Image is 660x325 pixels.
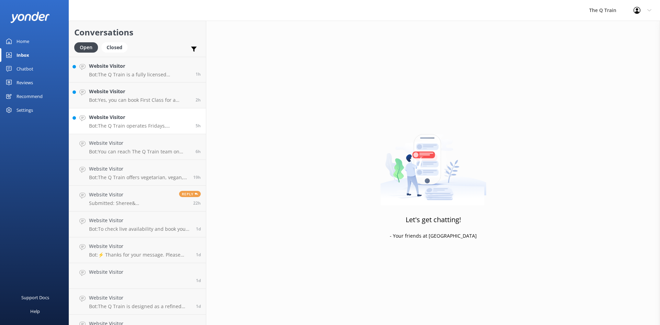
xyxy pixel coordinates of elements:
a: Website VisitorBot:You can reach The Q Train team on [PHONE_NUMBER] or email [EMAIL_ADDRESS][DOMA... [69,134,206,160]
p: Bot: The Q Train is a fully licensed restaurant, and we do not allow other alcohol to be brought ... [89,72,190,78]
span: Aug 26 2025 02:54pm (UTC +10:00) Australia/Sydney [196,226,201,232]
p: - Your friends at [GEOGRAPHIC_DATA] [390,232,477,240]
a: Closed [101,43,131,51]
p: Bot: To check live availability and book your experience, please click [URL][DOMAIN_NAME]. [89,226,191,232]
a: Website VisitorBot:Yes, you can book First Class for a group of 4 guests. First Class Dining is v... [69,83,206,108]
h4: Website Visitor [89,294,191,302]
div: Closed [101,42,128,53]
span: Aug 27 2025 02:40pm (UTC +10:00) Australia/Sydney [196,71,201,77]
h4: Website Visitor [89,62,190,70]
div: Settings [16,103,33,117]
p: Submitted: Sheree& [PERSON_NAME] [EMAIL_ADDRESS][DOMAIN_NAME] 0427532534 Hi, Have put down name o... [89,200,174,206]
a: Website VisitorBot:The Q Train operates Fridays, Saturdays, and Sundays all year round, except on... [69,108,206,134]
h3: Let's get chatting! [406,214,461,225]
a: Website VisitorBot:The Q Train offers vegetarian, vegan, and pescatarian menus that complement th... [69,160,206,186]
img: yonder-white-logo.png [10,12,50,23]
h4: Website Visitor [89,165,188,173]
h4: Website Visitor [89,191,174,198]
p: Bot: The Q Train is designed as a refined dining experience for adults. While there is no childre... [89,303,191,310]
span: Reply [179,191,201,197]
span: Aug 25 2025 07:25pm (UTC +10:00) Australia/Sydney [196,303,201,309]
a: Website Visitor1d [69,263,206,289]
h4: Website Visitor [89,242,191,250]
p: Bot: The Q Train offers vegetarian, vegan, and pescatarian menus that complement the standard deg... [89,174,188,181]
h4: Website Visitor [89,139,190,147]
h4: Website Visitor [89,217,191,224]
span: Aug 27 2025 11:03am (UTC +10:00) Australia/Sydney [196,123,201,129]
h2: Conversations [74,26,201,39]
a: Website VisitorBot:The Q Train is designed as a refined dining experience for adults. While there... [69,289,206,315]
div: Inbox [16,48,29,62]
span: Aug 25 2025 10:57pm (UTC +10:00) Australia/Sydney [196,278,201,283]
div: Home [16,34,29,48]
p: Bot: Yes, you can book First Class for a group of 4 guests. First Class Dining is very popular, s... [89,97,190,103]
span: Aug 26 2025 12:38pm (UTC +10:00) Australia/Sydney [196,252,201,258]
div: Chatbot [16,62,33,76]
div: Open [74,42,98,53]
h4: Website Visitor [89,268,123,276]
a: Website VisitorBot:To check live availability and book your experience, please click [URL][DOMAIN... [69,212,206,237]
h4: Website Visitor [89,113,190,121]
div: Help [30,304,40,318]
span: Aug 26 2025 05:27pm (UTC +10:00) Australia/Sydney [193,200,201,206]
a: Website VisitorSubmitted: Sheree& [PERSON_NAME] [EMAIL_ADDRESS][DOMAIN_NAME] 0427532534 Hi, Have ... [69,186,206,212]
p: Bot: The Q Train operates Fridays, Saturdays, and Sundays all year round, except on Public Holida... [89,123,190,129]
div: Recommend [16,89,43,103]
h4: Website Visitor [89,88,190,95]
a: Website VisitorBot:⚡ Thanks for your message. Please contact us on the form below so we can answe... [69,237,206,263]
span: Aug 26 2025 09:01pm (UTC +10:00) Australia/Sydney [193,174,201,180]
span: Aug 27 2025 02:12pm (UTC +10:00) Australia/Sydney [196,97,201,103]
p: Bot: ⚡ Thanks for your message. Please contact us on the form below so we can answer you question. [89,252,191,258]
img: artwork of a man stealing a conversation from at giant smartphone [380,120,486,206]
span: Aug 27 2025 10:11am (UTC +10:00) Australia/Sydney [196,149,201,154]
p: Bot: You can reach The Q Train team on [PHONE_NUMBER] or email [EMAIL_ADDRESS][DOMAIN_NAME]. For ... [89,149,190,155]
a: Open [74,43,101,51]
a: Website VisitorBot:The Q Train is a fully licensed restaurant, and we do not allow other alcohol ... [69,57,206,83]
div: Reviews [16,76,33,89]
div: Support Docs [21,291,49,304]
